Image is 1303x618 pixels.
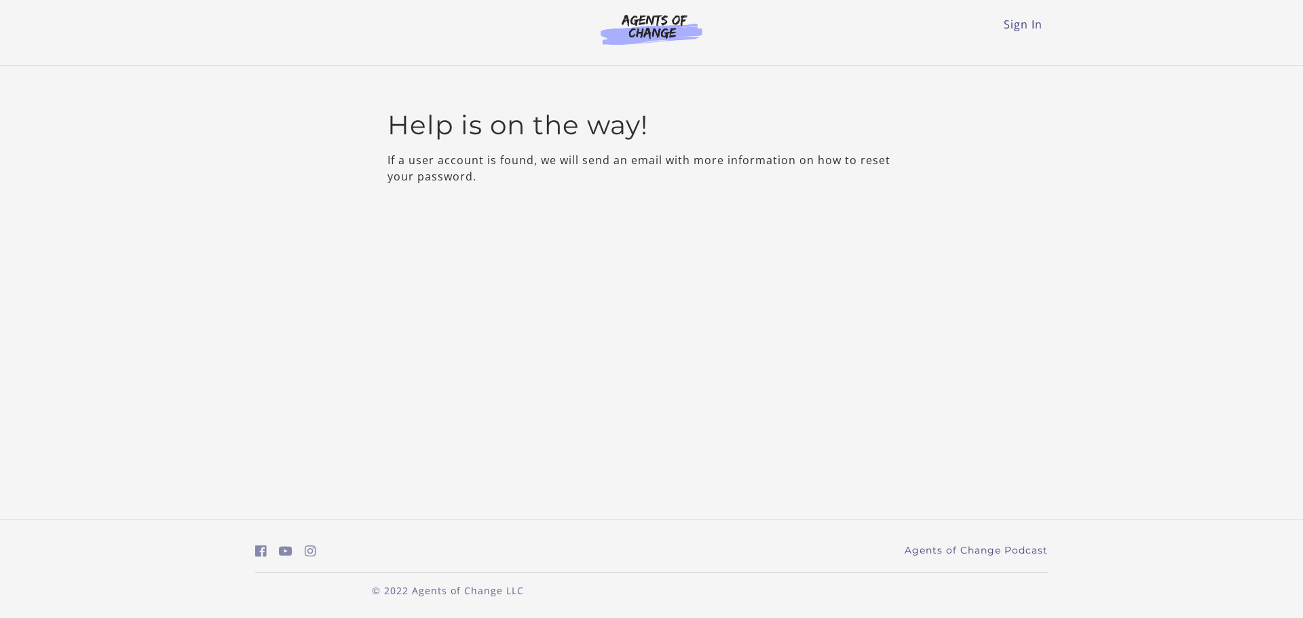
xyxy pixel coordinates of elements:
[388,152,916,185] p: If a user account is found, we will send an email with more information on how to reset your pass...
[279,545,292,558] i: https://www.youtube.com/c/AgentsofChangeTestPrepbyMeaganMitchell (Open in a new window)
[279,541,292,561] a: https://www.youtube.com/c/AgentsofChangeTestPrepbyMeaganMitchell (Open in a new window)
[586,14,717,45] img: Agents of Change Logo
[255,545,267,558] i: https://www.facebook.com/groups/aswbtestprep (Open in a new window)
[388,109,916,141] h2: Help is on the way!
[305,541,316,561] a: https://www.instagram.com/agentsofchangeprep/ (Open in a new window)
[255,583,641,598] p: © 2022 Agents of Change LLC
[305,545,316,558] i: https://www.instagram.com/agentsofchangeprep/ (Open in a new window)
[905,543,1048,558] a: Agents of Change Podcast
[255,541,267,561] a: https://www.facebook.com/groups/aswbtestprep (Open in a new window)
[1004,17,1042,32] a: Sign In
